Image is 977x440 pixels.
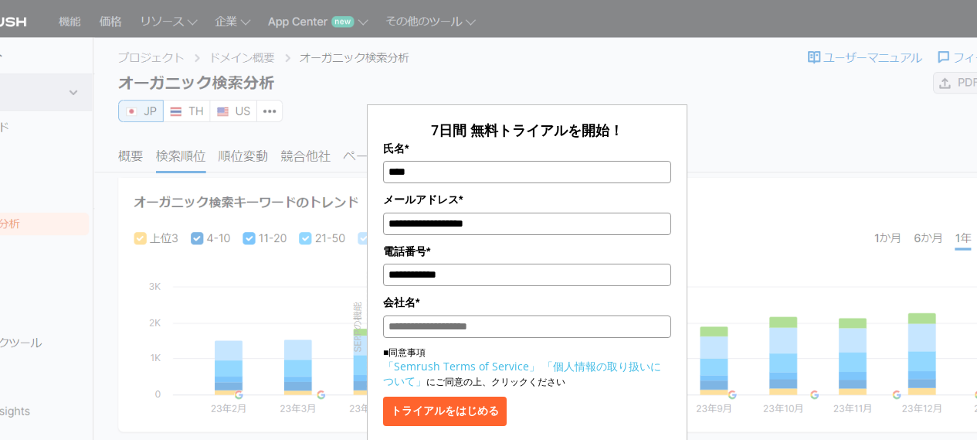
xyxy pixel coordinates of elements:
a: 「Semrush Terms of Service」 [383,359,540,373]
label: 電話番号* [383,243,671,260]
button: トライアルをはじめる [383,397,507,426]
label: メールアドレス* [383,191,671,208]
p: ■同意事項 にご同意の上、クリックください [383,346,671,389]
a: 「個人情報の取り扱いについて」 [383,359,661,388]
span: 7日間 無料トライアルを開始！ [431,121,623,139]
